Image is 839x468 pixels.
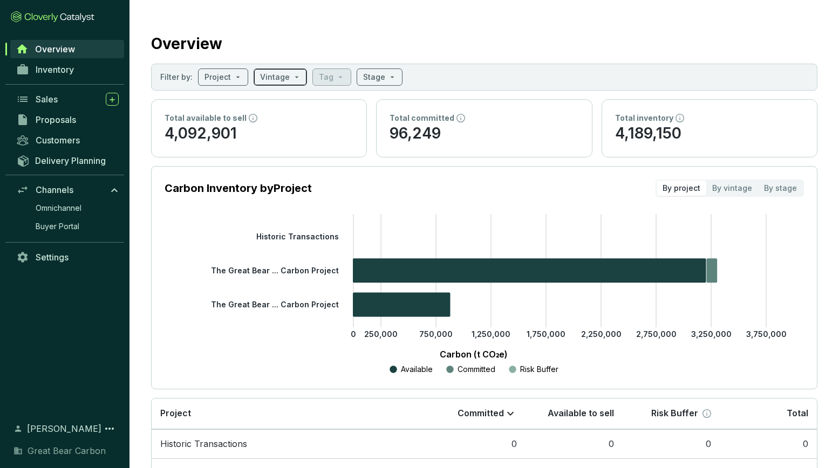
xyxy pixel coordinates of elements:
[706,181,758,196] div: By vintage
[758,181,803,196] div: By stage
[691,329,732,339] tspan: 3,250,000
[211,300,339,309] tspan: The Great Bear ... Carbon Project
[10,40,124,58] a: Overview
[11,152,124,169] a: Delivery Planning
[160,72,193,82] p: Filter by:
[165,113,247,123] p: Total available to sell
[36,252,69,263] span: Settings
[401,364,433,375] p: Available
[256,231,339,240] tspan: Historic Transactions
[428,429,526,459] td: 0
[390,113,454,123] p: Total committed
[36,203,81,214] span: Omnichannel
[36,114,76,125] span: Proposals
[657,181,706,196] div: By project
[151,32,222,55] h2: Overview
[30,218,124,235] a: Buyer Portal
[11,90,124,108] a: Sales
[746,329,787,339] tspan: 3,750,000
[581,329,622,339] tspan: 2,250,000
[390,123,578,144] p: 96,249
[165,181,312,196] p: Carbon Inventory by Project
[27,422,101,435] span: [PERSON_NAME]
[30,200,124,216] a: Omnichannel
[615,123,804,144] p: 4,189,150
[152,429,428,459] td: Historic Transactions
[458,408,504,419] p: Committed
[526,429,623,459] td: 0
[419,329,453,339] tspan: 750,000
[319,72,333,82] p: Tag
[720,398,817,429] th: Total
[623,429,720,459] td: 0
[28,444,106,457] span: Great Bear Carbon
[36,135,80,146] span: Customers
[11,60,124,79] a: Inventory
[165,123,353,144] p: 4,092,901
[720,429,817,459] td: 0
[472,329,510,339] tspan: 1,250,000
[11,181,124,199] a: Channels
[527,329,565,339] tspan: 1,750,000
[520,364,558,375] p: Risk Buffer
[615,113,673,123] p: Total inventory
[364,329,398,339] tspan: 250,000
[11,131,124,149] a: Customers
[11,248,124,266] a: Settings
[36,94,58,105] span: Sales
[636,329,677,339] tspan: 2,750,000
[181,348,766,361] p: Carbon (t CO₂e)
[36,221,79,232] span: Buyer Portal
[36,64,74,75] span: Inventory
[651,408,698,419] p: Risk Buffer
[656,180,804,197] div: segmented control
[11,111,124,129] a: Proposals
[35,44,75,54] span: Overview
[351,329,356,339] tspan: 0
[36,184,73,195] span: Channels
[152,398,428,429] th: Project
[526,398,623,429] th: Available to sell
[211,266,339,275] tspan: The Great Bear ... Carbon Project
[458,364,495,375] p: Committed
[35,155,106,166] span: Delivery Planning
